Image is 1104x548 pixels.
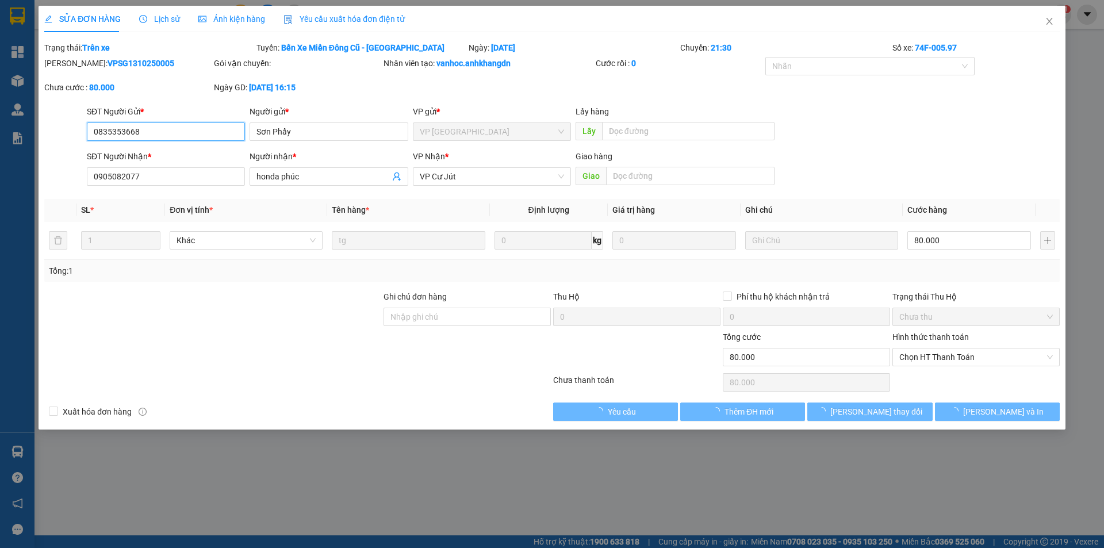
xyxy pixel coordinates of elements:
span: kg [592,231,603,250]
div: [PERSON_NAME]: [44,57,212,70]
span: Xuất hóa đơn hàng [58,405,136,418]
span: user-add [392,172,401,181]
span: Giao [576,167,606,185]
input: VD: Bàn, Ghế [332,231,485,250]
th: Ghi chú [741,199,903,221]
button: [PERSON_NAME] thay đổi [807,403,932,421]
button: delete [49,231,67,250]
div: SĐT Người Nhận [87,150,245,163]
label: Ghi chú đơn hàng [384,292,447,301]
b: Bến Xe Miền Đông Cũ - [GEOGRAPHIC_DATA] [281,43,444,52]
span: SỬA ĐƠN HÀNG [44,14,121,24]
div: Chuyến: [679,41,891,54]
div: Chưa thanh toán [552,374,722,394]
span: VP Cư Jút [420,168,564,185]
div: Tổng: 1 [49,265,426,277]
b: 0 [631,59,636,68]
span: loading [712,407,724,415]
span: Chưa thu [899,308,1053,325]
span: Đơn vị tính [170,205,213,214]
button: plus [1040,231,1055,250]
div: Ngày: [467,41,680,54]
button: Close [1033,6,1065,38]
span: [PERSON_NAME] và In [963,405,1044,418]
span: loading [595,407,608,415]
b: vanhoc.anhkhangdn [436,59,511,68]
b: 74F-005.97 [915,43,957,52]
b: 21:30 [711,43,731,52]
div: Trạng thái Thu Hộ [892,290,1060,303]
span: Định lượng [528,205,569,214]
span: Lịch sử [139,14,180,24]
span: Thêm ĐH mới [724,405,773,418]
span: VP Nhận [413,152,445,161]
img: icon [283,15,293,24]
b: 80.000 [89,83,114,92]
input: 0 [612,231,736,250]
span: picture [198,15,206,23]
div: Người gửi [250,105,408,118]
span: loading [818,407,830,415]
span: Ảnh kiện hàng [198,14,265,24]
div: Cước rồi : [596,57,763,70]
button: Yêu cầu [553,403,678,421]
span: Cước hàng [907,205,947,214]
span: close [1045,17,1054,26]
b: [DATE] 16:15 [249,83,296,92]
div: Chưa cước : [44,81,212,94]
span: Tên hàng [332,205,369,214]
button: [PERSON_NAME] và In [935,403,1060,421]
div: SĐT Người Gửi [87,105,245,118]
span: Giá trị hàng [612,205,655,214]
input: Ghi chú đơn hàng [384,308,551,326]
b: [DATE] [491,43,515,52]
div: Trạng thái: [43,41,255,54]
span: edit [44,15,52,23]
span: [PERSON_NAME] thay đổi [830,405,922,418]
span: Yêu cầu xuất hóa đơn điện tử [283,14,405,24]
span: Tổng cước [723,332,761,342]
input: Ghi Chú [745,231,898,250]
span: Lấy [576,122,602,140]
span: loading [950,407,963,415]
div: Gói vận chuyển: [214,57,381,70]
span: SL [81,205,90,214]
div: Người nhận [250,150,408,163]
span: info-circle [139,408,147,416]
span: Khác [177,232,316,249]
b: Trên xe [82,43,110,52]
div: Tuyến: [255,41,467,54]
b: VPSG1310250005 [108,59,174,68]
span: Chọn HT Thanh Toán [899,348,1053,366]
span: VP Sài Gòn [420,123,564,140]
button: Thêm ĐH mới [680,403,805,421]
span: Yêu cầu [608,405,636,418]
span: Giao hàng [576,152,612,161]
span: Lấy hàng [576,107,609,116]
span: Thu Hộ [553,292,580,301]
input: Dọc đường [606,167,775,185]
input: Dọc đường [602,122,775,140]
span: Phí thu hộ khách nhận trả [732,290,834,303]
div: Ngày GD: [214,81,381,94]
div: Số xe: [891,41,1061,54]
label: Hình thức thanh toán [892,332,969,342]
div: VP gửi [413,105,571,118]
span: clock-circle [139,15,147,23]
div: Nhân viên tạo: [384,57,593,70]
